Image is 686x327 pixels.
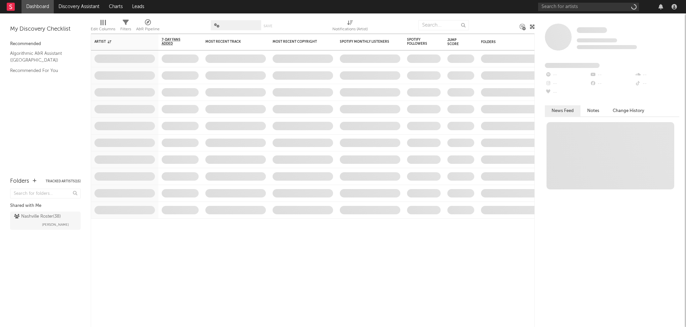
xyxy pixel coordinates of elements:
[635,79,679,88] div: --
[120,25,131,33] div: Filters
[205,40,256,44] div: Most Recent Track
[545,88,590,97] div: --
[545,79,590,88] div: --
[580,105,606,116] button: Notes
[635,71,679,79] div: --
[545,105,580,116] button: News Feed
[14,213,61,221] div: Nashville Roster ( 38 )
[418,20,469,30] input: Search...
[340,40,390,44] div: Spotify Monthly Listeners
[10,40,81,48] div: Recommended
[10,25,81,33] div: My Discovery Checklist
[91,17,115,36] div: Edit Columns
[10,67,74,74] a: Recommended For You
[332,17,368,36] div: Notifications (Artist)
[94,40,145,44] div: Artist
[46,180,81,183] button: Tracked Artists(15)
[264,24,272,28] button: Save
[136,17,160,36] div: A&R Pipeline
[545,63,600,68] span: Fans Added by Platform
[10,189,81,198] input: Search for folders...
[162,38,189,46] span: 7-Day Fans Added
[407,38,431,46] div: Spotify Followers
[273,40,323,44] div: Most Recent Copyright
[577,27,607,33] span: Some Artist
[577,38,617,42] span: Tracking Since: [DATE]
[481,40,531,44] div: Folders
[545,71,590,79] div: --
[577,45,637,49] span: 0 fans last week
[606,105,651,116] button: Change History
[538,3,639,11] input: Search for artists
[577,27,607,34] a: Some Artist
[91,25,115,33] div: Edit Columns
[10,202,81,210] div: Shared with Me
[447,38,464,46] div: Jump Score
[590,71,634,79] div: --
[590,79,634,88] div: --
[136,25,160,33] div: A&R Pipeline
[10,212,81,230] a: Nashville Roster(38)[PERSON_NAME]
[10,177,29,185] div: Folders
[42,221,69,229] span: [PERSON_NAME]
[332,25,368,33] div: Notifications (Artist)
[120,17,131,36] div: Filters
[10,50,74,64] a: Algorithmic A&R Assistant ([GEOGRAPHIC_DATA])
